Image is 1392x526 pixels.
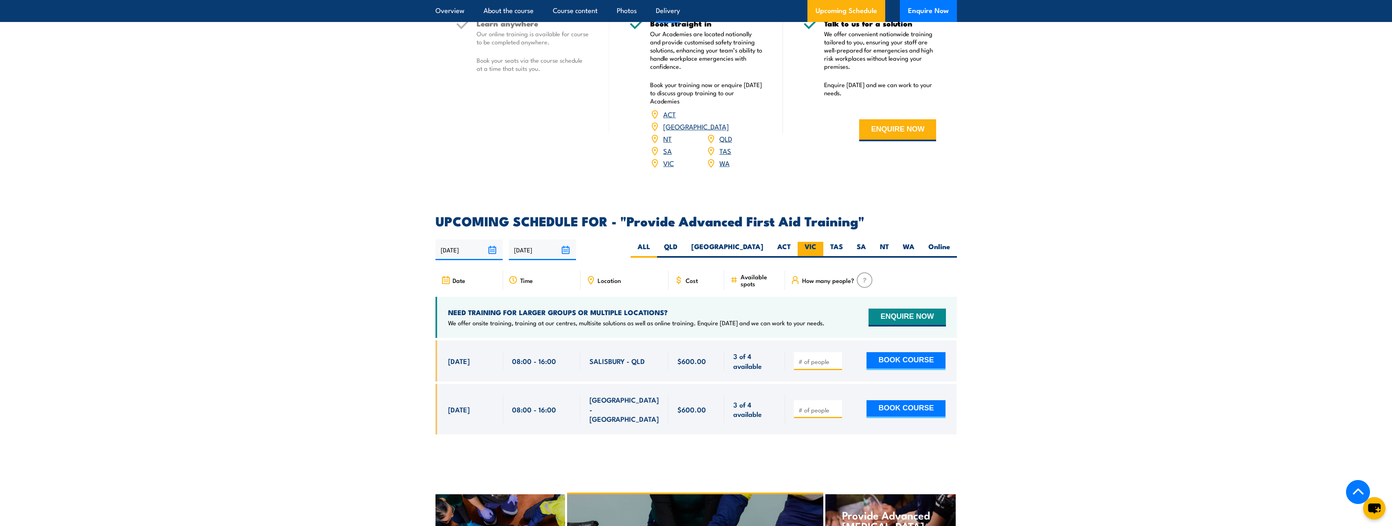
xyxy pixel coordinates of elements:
label: Online [921,242,957,258]
span: 08:00 - 16:00 [512,405,556,414]
label: TAS [823,242,850,258]
a: VIC [663,158,674,168]
p: Enquire [DATE] and we can work to your needs. [824,81,937,97]
label: [GEOGRAPHIC_DATA] [684,242,770,258]
span: $600.00 [677,405,706,414]
h5: Talk to us for a solution [824,20,937,27]
a: WA [719,158,730,168]
a: SA [663,146,672,156]
input: # of people [798,357,839,366]
label: VIC [798,242,823,258]
p: Book your seats via the course schedule at a time that suits you. [477,56,589,72]
input: From date [435,239,503,260]
a: NT [663,134,672,143]
span: How many people? [802,277,854,284]
span: 3 of 4 available [733,351,776,370]
input: # of people [798,406,839,414]
h2: UPCOMING SCHEDULE FOR - "Provide Advanced First Aid Training" [435,215,957,226]
span: Date [453,277,465,284]
button: ENQUIRE NOW [859,119,936,141]
a: QLD [719,134,732,143]
span: Location [598,277,621,284]
h5: Learn anywhere [477,20,589,27]
p: We offer convenient nationwide training tailored to you, ensuring your staff are well-prepared fo... [824,30,937,70]
span: Cost [686,277,698,284]
p: Book your training now or enquire [DATE] to discuss group training to our Academies [650,81,763,105]
label: QLD [657,242,684,258]
p: Our Academies are located nationally and provide customised safety training solutions, enhancing ... [650,30,763,70]
button: chat-button [1363,497,1385,519]
label: NT [873,242,896,258]
button: BOOK COURSE [866,400,946,418]
label: ALL [631,242,657,258]
span: Time [520,277,533,284]
span: [DATE] [448,356,470,366]
span: Available spots [741,273,779,287]
span: 3 of 4 available [733,400,776,419]
span: 08:00 - 16:00 [512,356,556,366]
h4: NEED TRAINING FOR LARGER GROUPS OR MULTIPLE LOCATIONS? [448,308,825,317]
input: To date [509,239,576,260]
span: $600.00 [677,356,706,366]
span: [GEOGRAPHIC_DATA] - [GEOGRAPHIC_DATA] [589,395,660,423]
label: WA [896,242,921,258]
label: SA [850,242,873,258]
span: SALISBURY - QLD [589,356,645,366]
a: TAS [719,146,731,156]
h5: Book straight in [650,20,763,27]
label: ACT [770,242,798,258]
p: Our online training is available for course to be completed anywhere. [477,30,589,46]
p: We offer onsite training, training at our centres, multisite solutions as well as online training... [448,319,825,327]
a: ACT [663,109,676,119]
span: [DATE] [448,405,470,414]
button: BOOK COURSE [866,352,946,370]
a: [GEOGRAPHIC_DATA] [663,121,729,131]
button: ENQUIRE NOW [869,309,946,327]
